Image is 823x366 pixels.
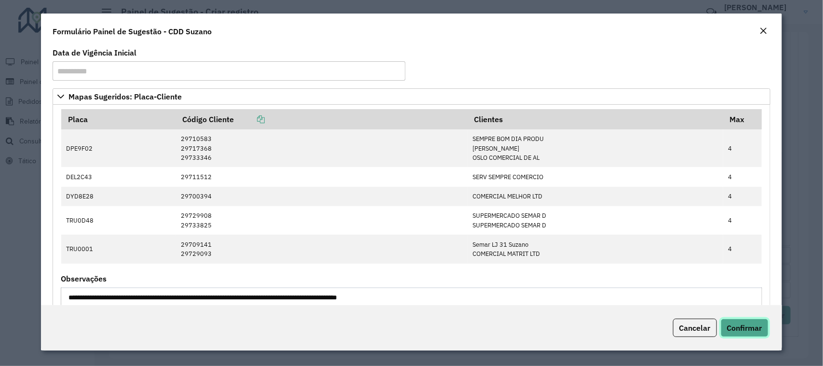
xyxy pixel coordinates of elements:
[679,323,711,333] span: Cancelar
[68,93,182,100] span: Mapas Sugeridos: Placa-Cliente
[176,206,468,235] td: 29729908 29733825
[468,167,724,186] td: SERV SEMPRE COMERCIO
[176,235,468,263] td: 29709141 29729093
[61,109,176,129] th: Placa
[53,88,770,105] a: Mapas Sugeridos: Placa-Cliente
[61,187,176,206] td: DYD8E28
[723,109,762,129] th: Max
[61,273,107,284] label: Observações
[176,187,468,206] td: 29700394
[727,323,762,333] span: Confirmar
[723,187,762,206] td: 4
[673,319,717,337] button: Cancelar
[723,129,762,167] td: 4
[176,129,468,167] td: 29710583 29717368 29733346
[723,167,762,186] td: 4
[468,206,724,235] td: SUPERMERCADO SEMAR D SUPERMERCADO SEMAR D
[468,235,724,263] td: Semar LJ 31 Suzano COMERCIAL MATRIT LTD
[234,114,265,124] a: Copiar
[468,187,724,206] td: COMERCIAL MELHOR LTD
[723,206,762,235] td: 4
[757,25,770,38] button: Close
[176,109,468,129] th: Código Cliente
[721,319,769,337] button: Confirmar
[61,235,176,263] td: TRU0001
[760,27,768,35] em: Fechar
[53,47,136,58] label: Data de Vigência Inicial
[723,235,762,263] td: 4
[176,167,468,186] td: 29711512
[61,167,176,186] td: DEL2C43
[53,26,212,37] h4: Formulário Painel de Sugestão - CDD Suzano
[468,129,724,167] td: SEMPRE BOM DIA PRODU [PERSON_NAME] OSLO COMERCIAL DE AL
[61,206,176,235] td: TRU0D48
[468,109,724,129] th: Clientes
[61,129,176,167] td: DPE9F02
